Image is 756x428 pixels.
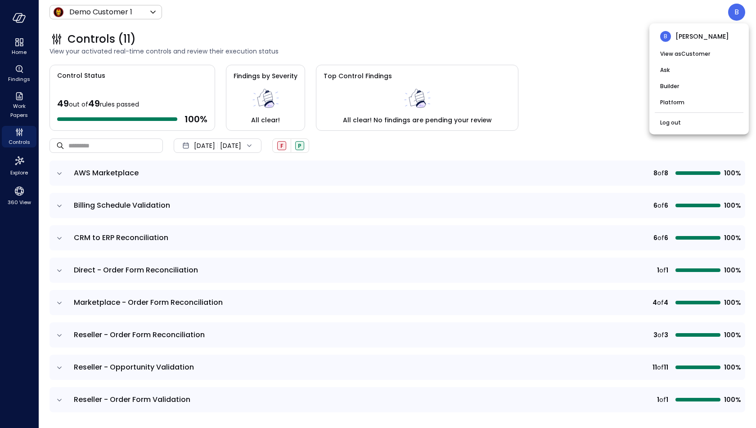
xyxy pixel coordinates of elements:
li: View as Customer [655,46,743,62]
a: Log out [660,118,681,127]
span: [PERSON_NAME] [675,31,729,41]
li: Builder [655,78,743,94]
li: Ask [655,62,743,78]
li: Platform [655,94,743,111]
div: B [660,31,671,42]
